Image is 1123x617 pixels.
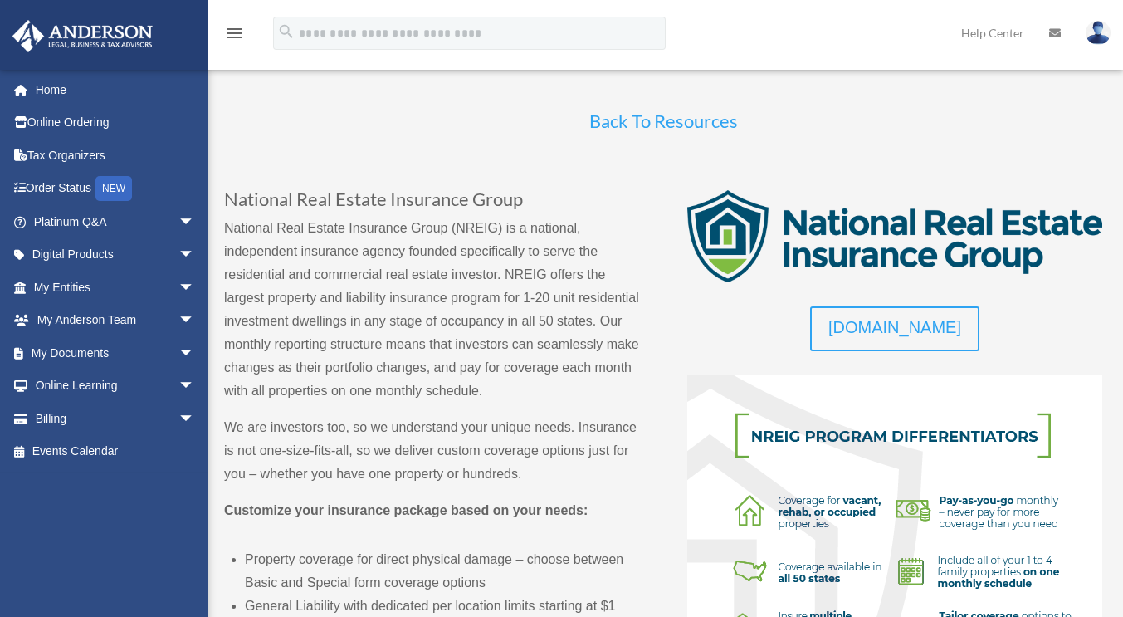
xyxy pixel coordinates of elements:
div: NEW [95,176,132,201]
a: menu [224,29,244,43]
span: arrow_drop_down [178,205,212,239]
span: arrow_drop_down [178,304,212,338]
a: Events Calendar [12,435,220,468]
a: My Anderson Teamarrow_drop_down [12,304,220,337]
li: Property coverage for direct physical damage – choose between Basic and Special form coverage opt... [245,548,639,595]
span: arrow_drop_down [178,370,212,404]
a: Home [12,73,220,106]
span: arrow_drop_down [178,402,212,436]
a: Back To Resources [589,110,738,140]
img: User Pic [1086,21,1111,45]
img: Anderson Advisors Platinum Portal [7,20,158,52]
a: Tax Organizers [12,139,220,172]
a: Online Learningarrow_drop_down [12,370,220,403]
a: Order StatusNEW [12,172,220,206]
a: Platinum Q&Aarrow_drop_down [12,205,220,238]
i: search [277,22,295,41]
h3: National Real Estate Insurance Group [224,190,639,217]
span: arrow_drop_down [178,271,212,305]
span: arrow_drop_down [178,336,212,370]
a: My Documentsarrow_drop_down [12,336,220,370]
strong: Customize your insurance package based on your needs: [224,503,588,517]
i: menu [224,23,244,43]
a: [DOMAIN_NAME] [810,306,979,351]
a: My Entitiesarrow_drop_down [12,271,220,304]
span: arrow_drop_down [178,238,212,272]
p: We are investors too, so we understand your unique needs. Insurance is not one-size-fits-all, so ... [224,416,639,499]
img: nreig-logo [687,190,1102,282]
a: Online Ordering [12,106,220,140]
a: Digital Productsarrow_drop_down [12,238,220,272]
a: Billingarrow_drop_down [12,402,220,435]
p: National Real Estate Insurance Group (NREIG) is a national, independent insurance agency founded ... [224,217,639,416]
